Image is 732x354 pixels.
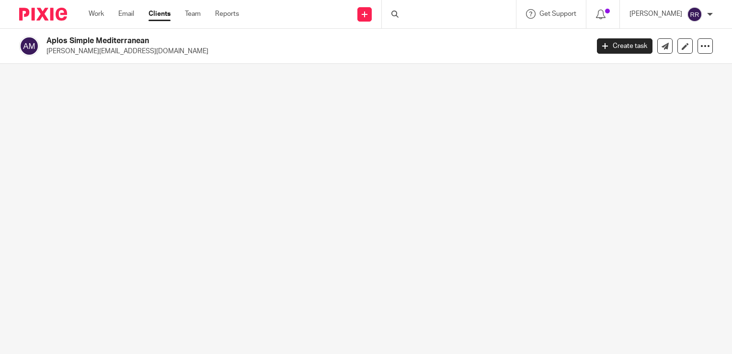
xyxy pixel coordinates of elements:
img: svg%3E [687,7,702,22]
span: Get Support [539,11,576,17]
a: Email [118,9,134,19]
a: Team [185,9,201,19]
img: Pixie [19,8,67,21]
p: [PERSON_NAME] [629,9,682,19]
a: Reports [215,9,239,19]
a: Work [89,9,104,19]
p: [PERSON_NAME][EMAIL_ADDRESS][DOMAIN_NAME] [46,47,583,56]
h2: Aplos Simple Mediterranean [46,36,475,46]
img: svg%3E [19,36,39,56]
a: Clients [149,9,171,19]
a: Create task [597,38,652,54]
